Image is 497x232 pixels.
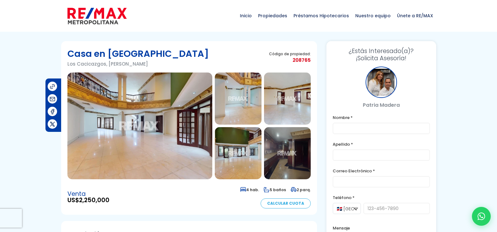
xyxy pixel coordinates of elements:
h1: Casa en [GEOGRAPHIC_DATA] [67,47,209,60]
a: Calcular Cuota [261,198,311,208]
input: 123-456-7890 [363,203,430,214]
span: ¿Estás Interesado(a)? [333,47,430,55]
span: 2,250,000 [79,196,109,204]
span: 208765 [269,56,311,64]
div: Patria Madera [366,67,397,98]
img: Compartir [49,96,56,102]
span: Propiedades [255,6,290,25]
img: Casa en Los Cacicazgos [264,127,311,179]
img: Casa en Los Cacicazgos [215,73,262,125]
img: Casa en Los Cacicazgos [67,73,212,179]
label: Apellido * [333,140,430,148]
img: Casa en Los Cacicazgos [264,73,311,125]
img: Compartir [49,108,56,115]
span: Código de propiedad: [269,51,311,56]
img: Casa en Los Cacicazgos [215,127,262,179]
p: Los Cacicazgos, [PERSON_NAME] [67,60,209,68]
label: Teléfono * [333,194,430,202]
p: Patria Madera [333,101,430,109]
span: 4 hab. [240,187,259,192]
span: Nuestro equipo [352,6,394,25]
span: US$ [67,197,109,203]
img: remax-metropolitana-logo [67,7,127,25]
label: Mensaje [333,224,430,232]
span: 2 parq. [291,187,311,192]
h3: ¡Solicita Asesoría! [333,47,430,62]
label: Correo Electrónico * [333,167,430,175]
img: Compartir [49,83,56,90]
span: Únete a RE/MAX [394,6,436,25]
span: Inicio [237,6,255,25]
span: Venta [67,191,109,197]
label: Nombre * [333,114,430,121]
img: Compartir [49,121,56,127]
span: Préstamos Hipotecarios [290,6,352,25]
span: 5 baños [264,187,286,192]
